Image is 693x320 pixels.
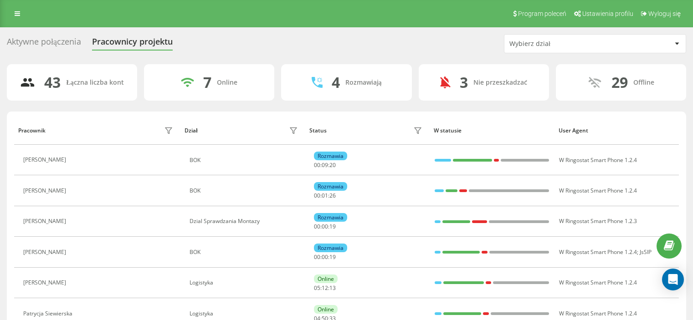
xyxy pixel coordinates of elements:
[23,310,75,317] div: Patrycja Siewierska
[185,127,197,134] div: Dział
[18,127,46,134] div: Pracownik
[314,254,336,260] div: : :
[314,193,336,199] div: : :
[332,74,340,91] div: 4
[559,187,637,194] span: W Ringostat Smart Phone 1.2.4
[314,223,336,230] div: : :
[640,248,652,256] span: JsSIP
[309,127,327,134] div: Status
[559,310,637,317] span: W Ringostat Smart Phone 1.2.4
[345,79,382,86] div: Rozmawiają
[314,305,338,314] div: Online
[314,274,338,283] div: Online
[559,217,637,225] span: W Ringostat Smart Phone 1.2.3
[190,188,300,194] div: BOK
[314,284,320,292] span: 05
[314,182,347,191] div: Rozmawia
[559,279,637,286] span: W Ringostat Smart Phone 1.2.4
[329,192,336,199] span: 26
[66,79,123,86] div: Łączna liczba kont
[314,285,336,291] div: : :
[190,157,300,163] div: BOK
[7,37,81,51] div: Aktywne połączenia
[434,127,550,134] div: W statusie
[633,79,654,86] div: Offline
[329,223,336,230] span: 19
[314,223,320,230] span: 00
[322,223,328,230] span: 00
[314,152,347,160] div: Rozmawia
[648,10,681,17] span: Wyloguj się
[23,157,68,163] div: [PERSON_NAME]
[322,161,328,169] span: 09
[329,253,336,261] span: 19
[190,310,300,317] div: Logistyka
[509,40,618,48] div: Wybierz dział
[23,279,68,286] div: [PERSON_NAME]
[611,74,628,91] div: 29
[322,192,328,199] span: 01
[190,218,300,224] div: Dzial Sprawdzania Montazy
[559,127,675,134] div: User Agent
[23,218,68,224] div: [PERSON_NAME]
[314,253,320,261] span: 00
[44,74,61,91] div: 43
[314,161,320,169] span: 00
[190,279,300,286] div: Logistyka
[203,74,211,91] div: 7
[329,284,336,292] span: 13
[23,249,68,255] div: [PERSON_NAME]
[559,156,637,164] span: W Ringostat Smart Phone 1.2.4
[662,269,684,290] div: Open Intercom Messenger
[217,79,237,86] div: Online
[190,249,300,255] div: BOK
[23,188,68,194] div: [PERSON_NAME]
[322,284,328,292] span: 12
[314,244,347,252] div: Rozmawia
[559,248,637,256] span: W Ringostat Smart Phone 1.2.4
[314,192,320,199] span: 00
[314,213,347,222] div: Rozmawia
[329,161,336,169] span: 20
[473,79,527,86] div: Nie przeszkadzać
[314,162,336,168] div: : :
[92,37,173,51] div: Pracownicy projektu
[518,10,566,17] span: Program poleceń
[322,253,328,261] span: 00
[582,10,633,17] span: Ustawienia profilu
[460,74,468,91] div: 3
